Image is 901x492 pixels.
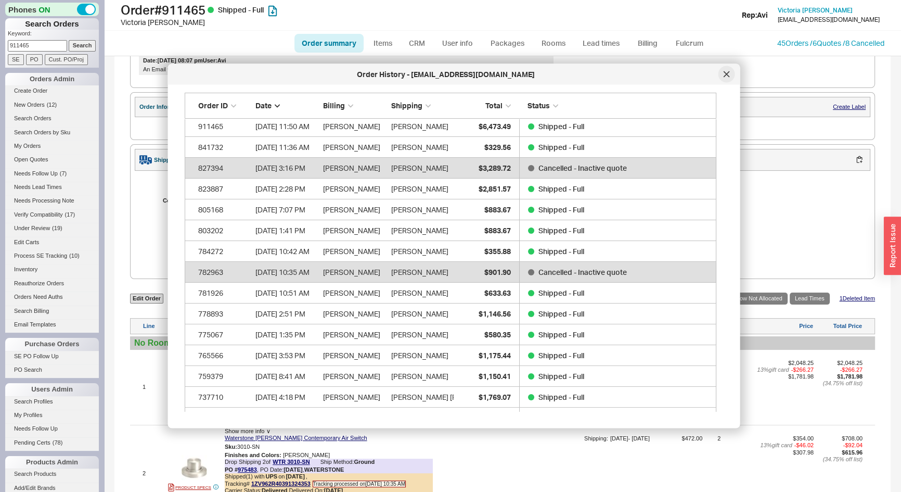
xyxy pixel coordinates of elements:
[255,158,318,179] div: 8/26/24 3:16 PM
[538,351,584,360] span: Shipped - Full
[26,54,43,65] input: PO
[198,179,250,199] div: 823887
[391,304,448,324] div: [PERSON_NAME]
[45,54,88,65] input: Cust. PO/Proj
[198,101,250,111] div: Order ID
[255,304,318,324] div: 11/15/23 2:51 PM
[629,34,666,53] a: Billing
[485,102,502,110] span: Total
[5,99,99,110] a: New Orders(12)
[484,247,510,256] span: $355.88
[778,7,853,14] a: Victoria [PERSON_NAME]
[5,154,99,165] a: Open Quotes
[143,384,166,390] div: 1
[366,34,400,53] a: Items
[839,295,875,302] a: 1Deleted Item
[304,466,344,473] b: WATERSTONE
[185,179,716,200] a: 823887[DATE] 2:28 PM[PERSON_NAME][PERSON_NAME]$2,851.57Shipped - Full
[5,250,99,261] a: Process SE Tracking(10)
[198,220,250,241] div: 803202
[255,283,318,304] div: 11/28/23 10:51 AM
[391,199,448,220] div: [PERSON_NAME]
[793,435,814,441] span: $354.00
[237,443,260,449] span: 3010-SN
[391,345,448,366] div: [PERSON_NAME]
[255,199,318,220] div: 4/8/24 7:07 PM
[484,330,510,339] span: $580.35
[484,226,510,235] span: $883.67
[198,324,250,345] div: 775067
[323,220,385,241] div: [PERSON_NAME]
[143,470,166,477] div: 2
[323,179,385,199] div: [PERSON_NAME]
[478,122,510,131] span: $6,473.49
[225,435,367,441] a: Waterstone [PERSON_NAME] Contemporary Air Switch
[538,163,626,172] span: Cancelled - Inactive quote
[238,466,257,473] a: 975483
[757,367,789,373] span: 13 % gift card
[151,123,219,130] div: Email Address:
[185,117,716,137] a: 911465[DATE] 11:50 AM[PERSON_NAME][PERSON_NAME]$6,473.49Shipped - Full
[255,387,318,408] div: 3/8/23 4:18 PM
[727,293,787,305] a: Show Not Allocated
[185,346,716,367] a: 765566[DATE] 3:53 PM[PERSON_NAME][PERSON_NAME]$1,175.44Shipped - Full
[198,366,250,387] div: 759379
[251,481,311,487] a: 1ZV962R40391324353
[145,175,223,182] div: First Name:
[14,425,58,432] span: Needs Follow Up
[173,69,718,80] div: Order History - [EMAIL_ADDRESS][DOMAIN_NAME]
[735,323,813,330] div: Price
[323,116,385,137] div: [PERSON_NAME]
[391,283,448,304] div: [PERSON_NAME]
[198,158,250,179] div: 827394
[225,466,344,473] div: , PO Date: ,
[391,324,448,345] div: [PERSON_NAME]
[198,241,250,262] div: 784272
[538,226,584,235] span: Shipped - Full
[5,469,99,480] a: Search Products
[742,10,768,20] div: Rep: Avi
[198,408,250,428] div: 720431
[5,3,99,16] div: Phones
[198,304,250,324] div: 778893
[52,225,62,231] span: ( 19 )
[538,122,584,131] span: Shipped - Full
[5,319,99,330] a: Email Templates
[538,372,584,381] span: Shipped - Full
[255,262,318,283] div: 12/1/23 10:35 AM
[5,113,99,124] a: Search Orders
[323,366,385,387] div: [PERSON_NAME]
[788,360,814,366] span: $2,048.25
[14,197,74,204] span: Needs Processing Note
[225,481,311,487] span: Tracking#
[185,158,716,179] a: 827394[DATE] 3:16 PM[PERSON_NAME][PERSON_NAME]$3,289.72Cancelled - Inactive quote
[198,102,228,110] span: Order ID
[5,127,99,138] a: Search Orders by Sku
[145,219,223,226] div: Apt/Suite:
[5,264,99,275] a: Inventory
[225,452,433,459] div: [PERSON_NAME]
[185,200,716,221] a: 805168[DATE] 7:07 PM[PERSON_NAME][PERSON_NAME]$883.67Shipped - Full
[255,366,318,387] div: 7/20/23 8:41 AM
[8,30,99,40] p: Keyword:
[788,373,814,380] span: $1,781.98
[5,18,99,30] h1: Search Orders
[5,209,99,220] a: Verify Compatibility(17)
[793,449,814,456] span: $307.98
[391,116,448,137] div: [PERSON_NAME]
[255,116,318,137] div: 4/24/25 11:50 AM
[185,304,716,325] a: 778893[DATE] 2:51 PM[PERSON_NAME][PERSON_NAME]$1,146.56Shipped - Full
[478,163,510,172] span: $3,289.72
[225,443,237,449] span: Sku:
[778,16,880,23] div: [EMAIL_ADDRESS][DOMAIN_NAME]
[760,442,792,449] span: 13 % gift card
[198,283,250,304] div: 781926
[130,294,163,304] a: Edit Order
[185,325,716,346] a: 775067[DATE] 1:35 PM[PERSON_NAME][PERSON_NAME]$580.35Shipped - Full
[255,241,318,262] div: 12/8/23 10:42 AM
[5,168,99,179] a: Needs Follow Up(7)
[8,54,24,65] input: SE
[143,323,166,330] div: Line
[391,102,422,110] span: Shipping
[284,466,302,473] b: [DATE]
